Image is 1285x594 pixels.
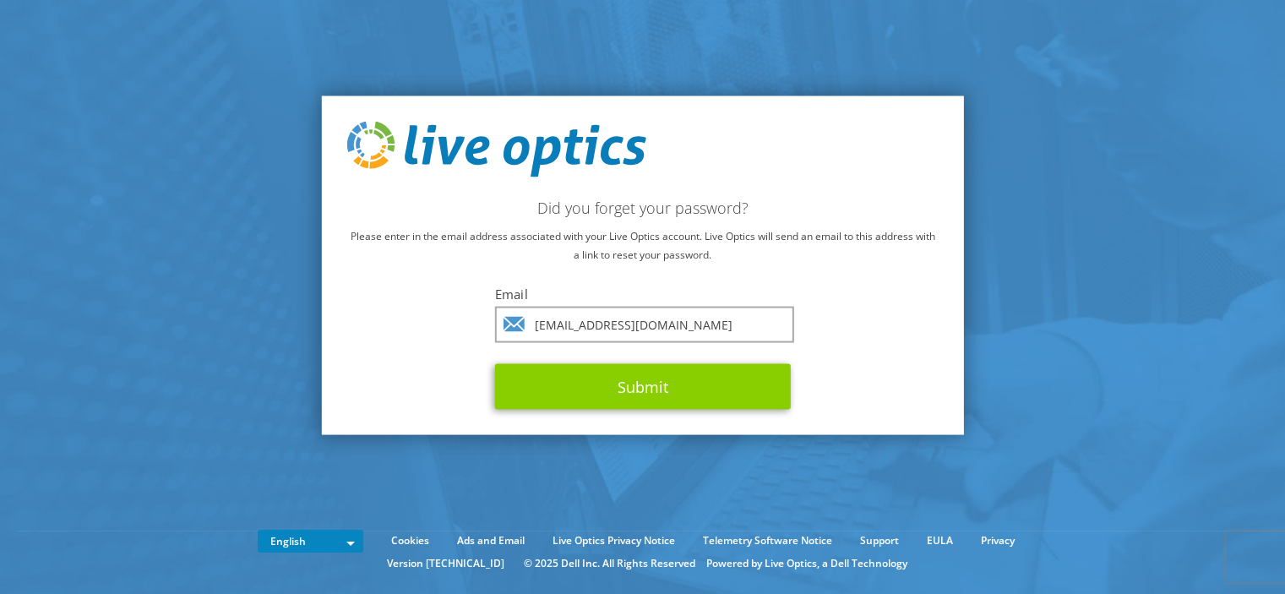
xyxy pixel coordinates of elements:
[515,554,704,573] li: © 2025 Dell Inc. All Rights Reserved
[495,285,791,302] label: Email
[346,226,939,264] p: Please enter in the email address associated with your Live Optics account. Live Optics will send...
[346,198,939,216] h2: Did you forget your password?
[378,554,513,573] li: Version [TECHNICAL_ID]
[914,531,966,550] a: EULA
[690,531,845,550] a: Telemetry Software Notice
[444,531,537,550] a: Ads and Email
[968,531,1027,550] a: Privacy
[706,554,907,573] li: Powered by Live Optics, a Dell Technology
[495,363,791,409] button: Submit
[378,531,442,550] a: Cookies
[847,531,912,550] a: Support
[346,122,645,177] img: live_optics_svg.svg
[540,531,688,550] a: Live Optics Privacy Notice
